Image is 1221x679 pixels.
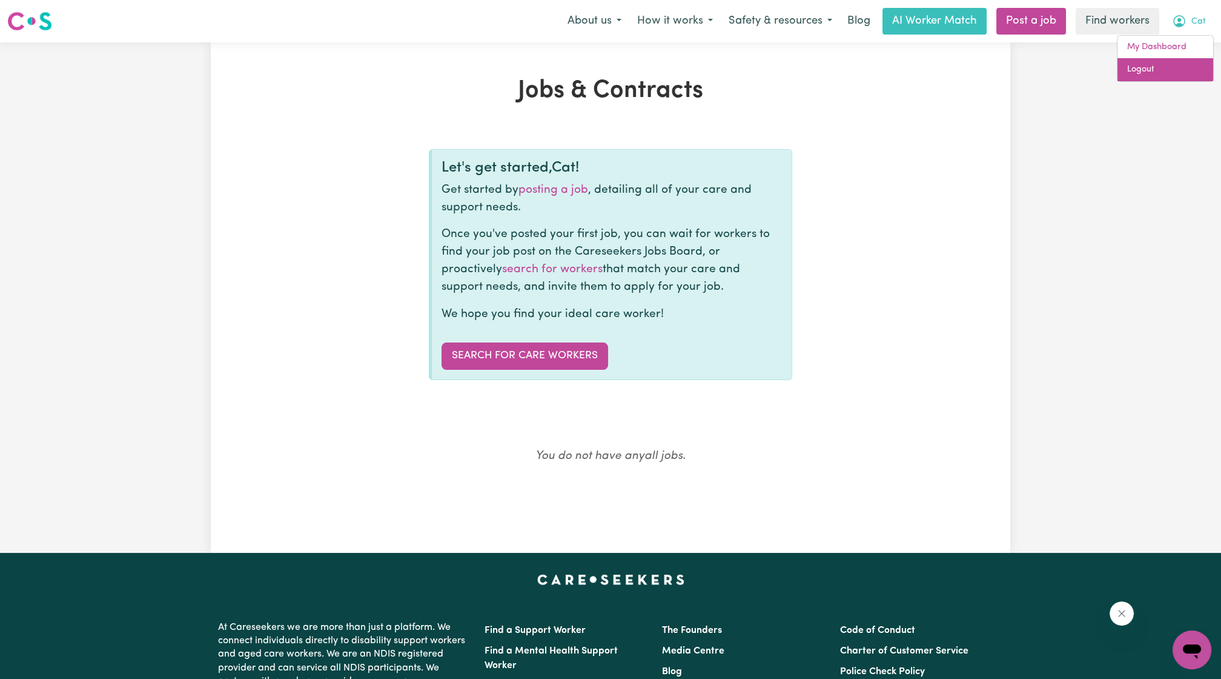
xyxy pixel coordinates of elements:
[285,76,936,105] h1: Jobs & Contracts
[882,8,987,35] a: AI Worker Match
[996,8,1066,35] a: Post a job
[442,159,782,177] div: Let's get started, Cat !
[7,8,73,18] span: Need any help?
[662,626,722,635] a: The Founders
[442,226,782,296] p: Once you've posted your first job, you can wait for workers to find your job post on the Careseek...
[442,343,608,369] a: Search for care workers
[1117,36,1213,59] a: My Dashboard
[721,8,840,34] button: Safety & resources
[1164,8,1214,34] button: My Account
[442,182,782,217] p: Get started by , detailing all of your care and support needs.
[485,626,586,635] a: Find a Support Worker
[840,667,925,677] a: Police Check Policy
[7,7,52,35] a: Careseekers logo
[1117,58,1213,81] a: Logout
[518,184,588,196] a: posting a job
[840,8,878,35] a: Blog
[7,10,52,32] img: Careseekers logo
[560,8,629,34] button: About us
[535,450,686,462] em: You do not have any all jobs .
[1191,15,1206,28] span: Cat
[502,264,603,275] a: search for workers
[629,8,721,34] button: How it works
[1110,601,1134,626] iframe: Close message
[840,646,968,656] a: Charter of Customer Service
[662,646,724,656] a: Media Centre
[1076,8,1159,35] a: Find workers
[537,575,684,584] a: Careseekers home page
[662,667,682,677] a: Blog
[1117,35,1214,82] div: My Account
[840,626,915,635] a: Code of Conduct
[485,646,618,671] a: Find a Mental Health Support Worker
[1173,630,1211,669] iframe: Button to launch messaging window
[442,306,782,324] p: We hope you find your ideal care worker!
